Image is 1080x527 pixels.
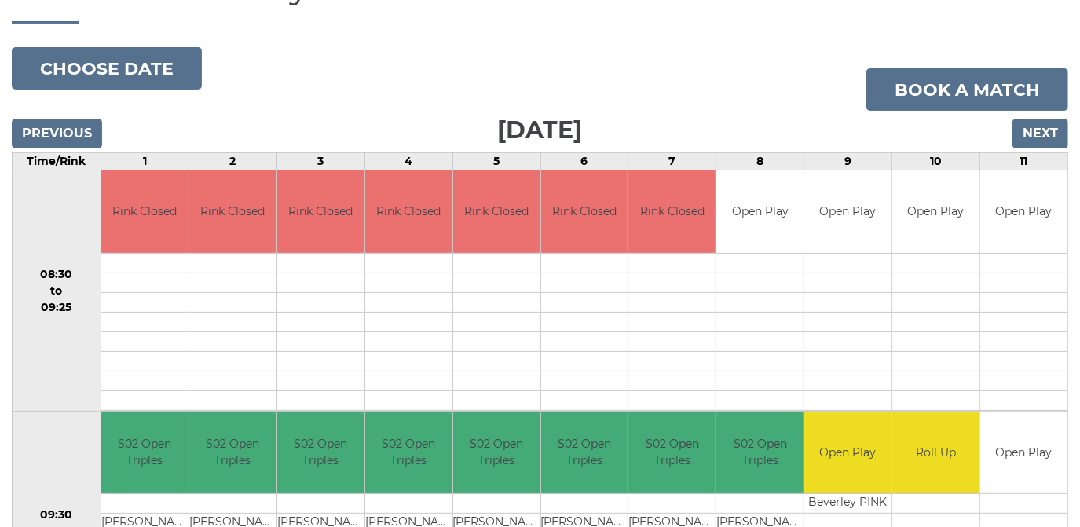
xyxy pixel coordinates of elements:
td: Beverley PINK [804,494,891,514]
td: 2 [189,153,276,170]
td: Time/Rink [13,153,101,170]
td: Rink Closed [189,170,276,253]
td: Rink Closed [101,170,189,253]
td: Rink Closed [628,170,716,253]
td: S02 Open Triples [453,412,540,494]
td: Rink Closed [277,170,364,253]
input: Next [1012,119,1068,148]
td: 5 [452,153,540,170]
td: Open Play [716,170,804,253]
td: Open Play [804,412,891,494]
td: S02 Open Triples [716,412,804,494]
td: 9 [804,153,892,170]
td: S02 Open Triples [277,412,364,494]
td: Open Play [980,170,1067,253]
td: S02 Open Triples [365,412,452,494]
td: 8 [716,153,804,170]
td: Open Play [892,170,979,253]
td: Rink Closed [453,170,540,253]
td: S02 Open Triples [541,412,628,494]
td: Roll Up [892,412,979,494]
td: 6 [540,153,628,170]
td: 7 [628,153,716,170]
input: Previous [12,119,102,148]
td: S02 Open Triples [628,412,716,494]
td: 10 [892,153,980,170]
td: Open Play [804,170,891,253]
td: S02 Open Triples [101,412,189,494]
td: Rink Closed [541,170,628,253]
td: Open Play [980,412,1067,494]
a: Book a match [866,68,1068,111]
td: Rink Closed [365,170,452,253]
td: 4 [364,153,452,170]
td: 3 [276,153,364,170]
td: 1 [101,153,189,170]
td: S02 Open Triples [189,412,276,494]
td: 11 [980,153,1068,170]
td: 08:30 to 09:25 [13,170,101,412]
button: Choose date [12,47,202,90]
